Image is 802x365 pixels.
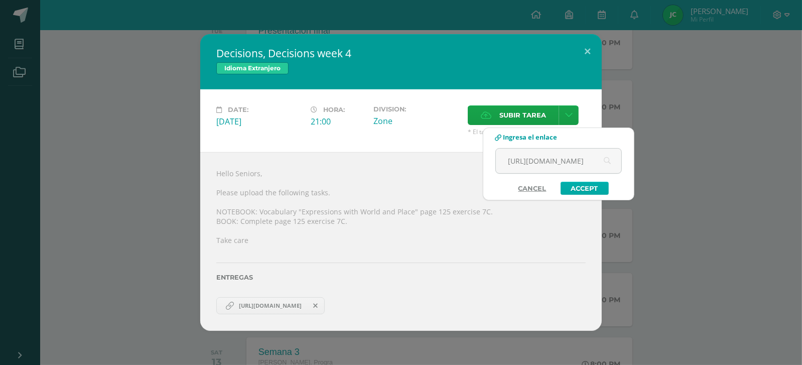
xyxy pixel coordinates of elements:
[311,116,365,127] div: 21:00
[373,105,460,113] label: Division:
[373,115,460,127] div: Zone
[323,106,345,113] span: Hora:
[216,274,586,281] label: Entregas
[496,149,621,173] input: Ej. www.google.com
[561,182,609,195] a: Accept
[573,34,602,68] button: Close (Esc)
[228,106,248,113] span: Date:
[200,152,602,330] div: Hello Seniors, Please upload the following tasks. NOTEBOOK: Vocabulary "Expressions with World an...
[508,182,557,195] a: Cancel
[216,297,325,314] a: https://docs.google.com/document/d/1X8Sw9hrcurFYrzGeIrvnIm4wr_UT1AYx_PJozkV0CI8/edit?usp=sharing
[216,116,303,127] div: [DATE]
[307,300,324,311] span: Remover entrega
[503,133,558,142] span: Ingresa el enlace
[216,46,586,60] h2: Decisions, Decisions week 4
[499,106,546,125] span: Subir tarea
[234,302,307,310] span: [URL][DOMAIN_NAME]
[216,62,289,74] span: Idioma Extranjero
[468,128,586,136] span: * El tamaño máximo permitido es 50 MB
